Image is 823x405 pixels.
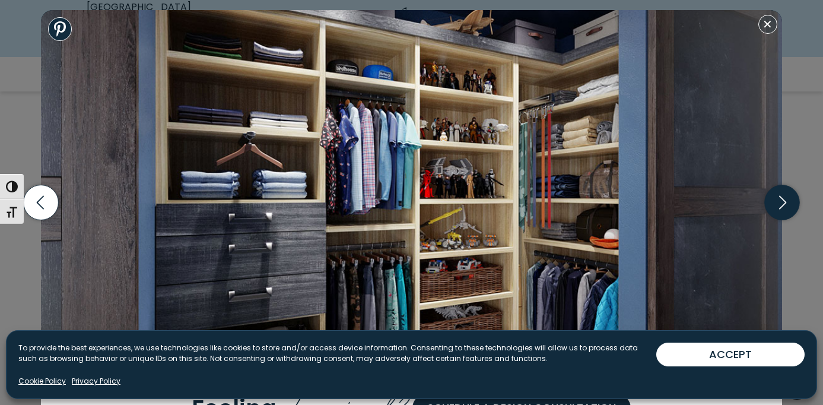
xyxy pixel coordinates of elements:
[18,376,66,387] a: Cookie Policy
[41,10,782,381] img: Children's clothing in reach-in closet featuring pull-out tie rack, dual level hanging rods, uppe...
[18,343,656,364] p: To provide the best experiences, we use technologies like cookies to store and/or access device i...
[656,343,805,366] button: ACCEPT
[72,376,120,387] a: Privacy Policy
[48,17,72,41] a: Share to Pinterest
[758,15,777,34] button: Close modal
